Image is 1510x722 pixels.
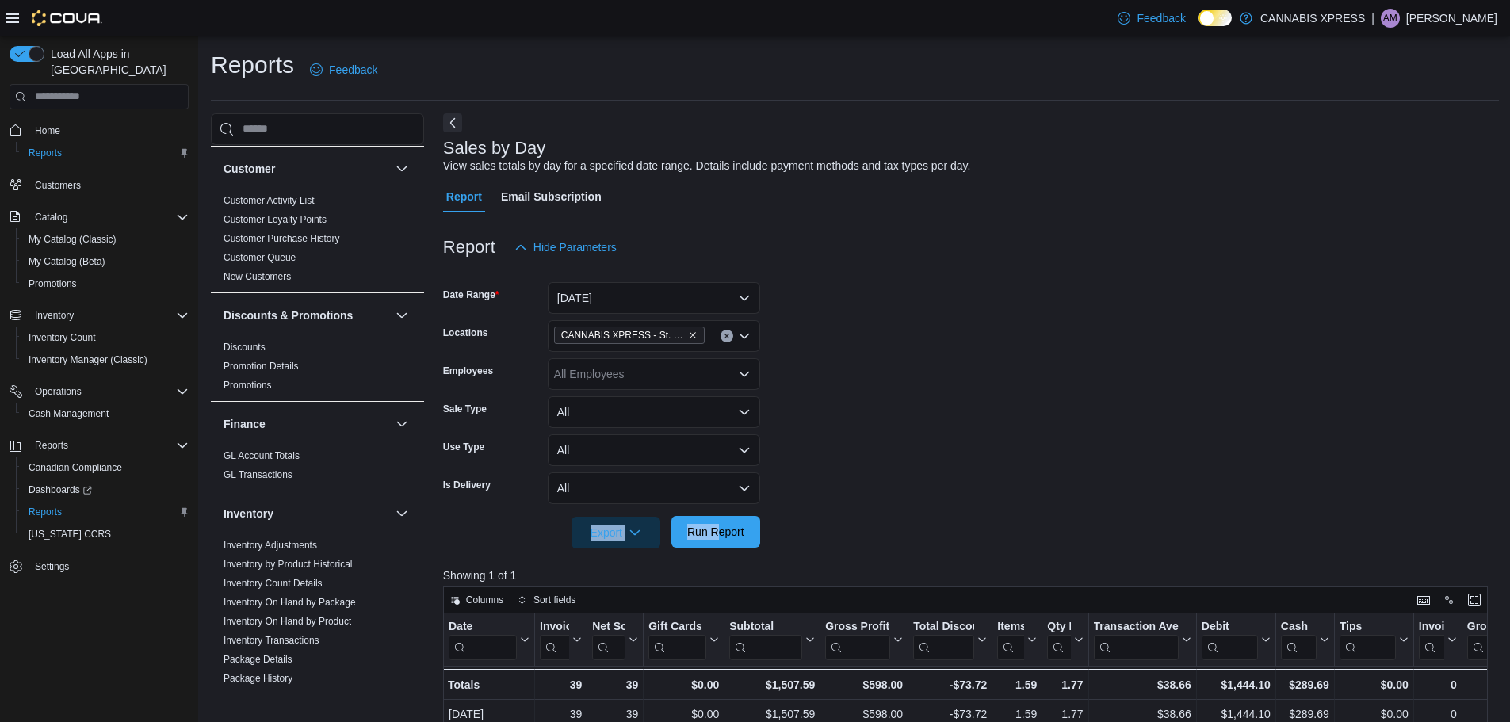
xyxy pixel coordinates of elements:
button: Reports [16,142,195,164]
a: New Customers [224,271,291,282]
span: Washington CCRS [22,525,189,544]
button: Reports [29,436,75,455]
span: Email Subscription [501,181,602,212]
div: -$73.72 [913,675,987,694]
button: Reports [16,501,195,523]
button: Hide Parameters [508,231,623,263]
span: Reports [29,436,189,455]
div: 0 [1419,675,1457,694]
button: Next [443,113,462,132]
span: Inventory Transactions [224,634,319,647]
span: Dark Mode [1198,26,1199,27]
span: CANNABIS XPRESS - St. [PERSON_NAME] ([GEOGRAPHIC_DATA]) [561,327,685,343]
p: [PERSON_NAME] [1406,9,1497,28]
div: Items Per Transaction [997,619,1024,634]
button: Remove CANNABIS XPRESS - St. Andrews (Water Street) from selection in this group [688,330,698,340]
span: Inventory On Hand by Product [224,615,351,628]
a: Dashboards [16,479,195,501]
span: Canadian Compliance [29,461,122,474]
button: Open list of options [738,330,751,342]
div: Gift Card Sales [648,619,706,659]
button: Cash [1281,619,1329,659]
button: Discounts & Promotions [392,306,411,325]
a: Inventory On Hand by Product [224,616,351,627]
span: Promotions [224,379,272,392]
div: Date [449,619,517,659]
a: Inventory Count [22,328,102,347]
span: Cash Management [22,404,189,423]
span: Dashboards [29,483,92,496]
div: View sales totals by day for a specified date range. Details include payment methods and tax type... [443,158,971,174]
span: Reports [29,147,62,159]
button: Inventory [3,304,195,327]
span: Dashboards [22,480,189,499]
a: GL Account Totals [224,450,300,461]
div: 39 [592,675,638,694]
button: All [548,472,760,504]
button: Transaction Average [1093,619,1191,659]
button: Display options [1439,590,1458,609]
button: Export [572,517,660,548]
button: Cash Management [16,403,195,425]
span: My Catalog (Beta) [29,255,105,268]
label: Is Delivery [443,479,491,491]
button: Home [3,119,195,142]
div: Finance [211,446,424,491]
a: Promotions [22,274,83,293]
button: Catalog [3,206,195,228]
span: Run Report [687,524,744,540]
div: $598.00 [825,675,903,694]
button: Inventory [224,506,389,521]
div: Date [449,619,517,634]
div: Debit [1202,619,1258,634]
span: Inventory Manager (Classic) [22,350,189,369]
button: Operations [29,382,88,401]
span: Inventory On Hand by Package [224,596,356,609]
div: $0.00 [1340,675,1409,694]
button: Sort fields [511,590,582,609]
a: Customer Activity List [224,195,315,206]
a: GL Transactions [224,469,292,480]
div: Items Per Transaction [997,619,1024,659]
div: Gross Profit [825,619,890,634]
span: Settings [29,556,189,576]
span: Promotion Details [224,360,299,372]
div: Invoices Sold [540,619,569,634]
a: Promotion Details [224,361,299,372]
div: Subtotal [729,619,802,634]
div: Ashton Melnyk [1381,9,1400,28]
span: Settings [35,560,69,573]
p: CANNABIS XPRESS [1260,9,1365,28]
div: Qty Per Transaction [1047,619,1070,634]
a: Feedback [1111,2,1191,34]
button: Customers [3,174,195,197]
span: My Catalog (Classic) [29,233,117,246]
span: Operations [35,385,82,398]
div: Transaction Average [1093,619,1178,659]
button: Invoices Ref [1419,619,1457,659]
button: All [548,396,760,428]
div: Net Sold [592,619,625,659]
button: Settings [3,555,195,578]
a: Customer Loyalty Points [224,214,327,225]
a: Discounts [224,342,266,353]
span: Customers [29,175,189,195]
h3: Report [443,238,495,257]
div: Qty Per Transaction [1047,619,1070,659]
span: Promotions [29,277,77,290]
label: Sale Type [443,403,487,415]
span: Customer Activity List [224,194,315,207]
a: Inventory Manager (Classic) [22,350,154,369]
span: GL Transactions [224,468,292,481]
button: Total Discount [913,619,987,659]
div: Cash [1281,619,1317,659]
h3: Finance [224,416,266,432]
button: Finance [392,414,411,434]
a: Reports [22,502,68,521]
button: Net Sold [592,619,638,659]
a: Customers [29,176,87,195]
a: Inventory Transactions [224,635,319,646]
div: 39 [540,675,582,694]
p: | [1371,9,1374,28]
input: Dark Mode [1198,10,1232,26]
